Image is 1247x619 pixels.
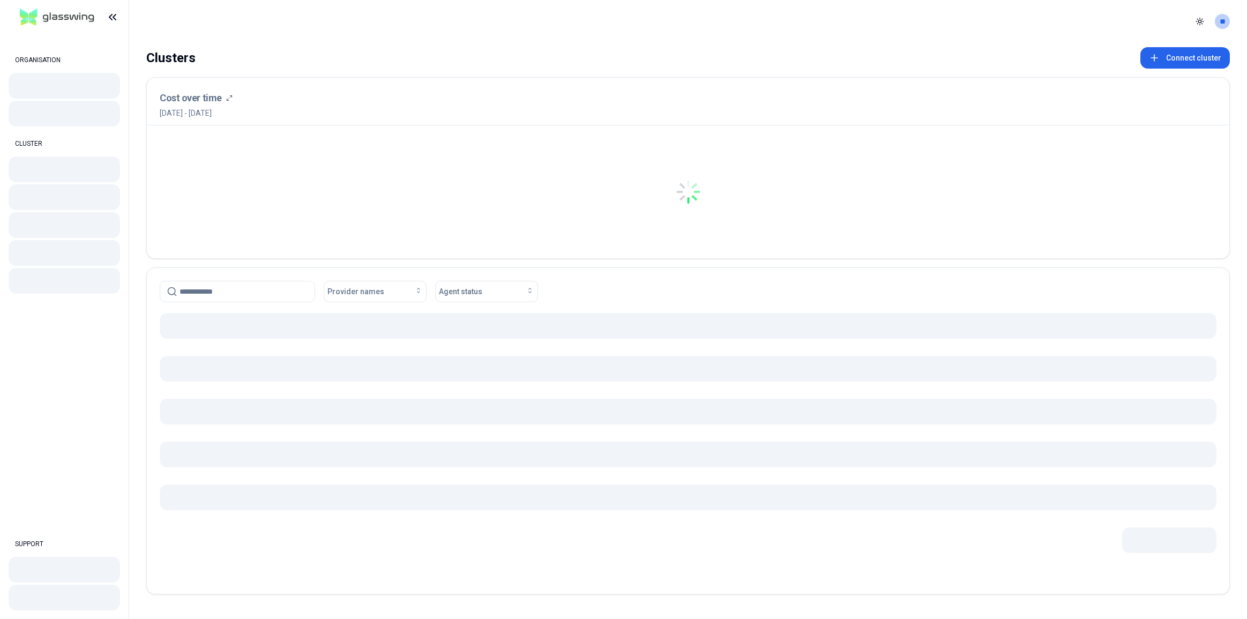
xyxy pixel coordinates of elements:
div: ORGANISATION [9,49,120,71]
button: Connect cluster [1140,47,1230,69]
img: GlassWing [16,5,99,30]
div: Clusters [146,47,196,69]
div: SUPPORT [9,533,120,555]
button: Agent status [435,281,538,302]
span: Provider names [327,286,384,297]
h3: Cost over time [160,91,222,106]
button: Provider names [324,281,427,302]
span: [DATE] - [DATE] [160,108,233,118]
span: Agent status [439,286,482,297]
div: CLUSTER [9,133,120,154]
